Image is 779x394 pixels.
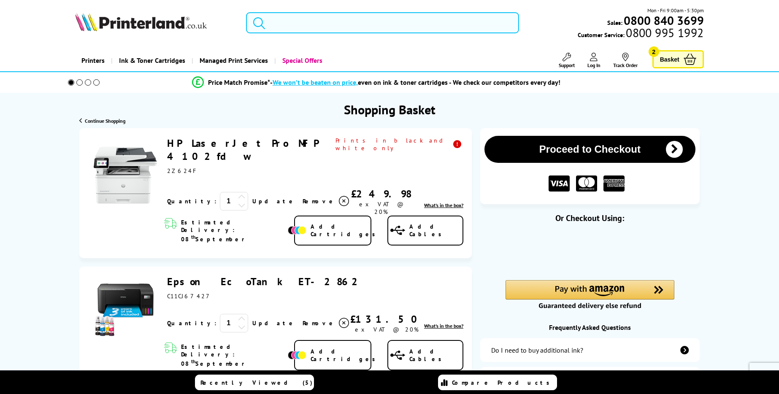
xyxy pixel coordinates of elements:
[587,62,600,68] span: Log In
[647,6,704,14] span: Mon - Fri 9:00am - 5:30pm
[506,280,674,310] div: Amazon Pay - Use your Amazon account
[191,358,195,364] sup: th
[452,379,554,386] span: Compare Products
[491,346,583,354] div: Do I need to buy additional ink?
[359,200,403,216] span: ex VAT @ 20%
[578,29,703,39] span: Customer Service:
[195,375,314,390] a: Recently Viewed (5)
[607,19,622,27] span: Sales:
[409,223,463,238] span: Add Cables
[559,53,575,68] a: Support
[355,326,419,333] span: ex VAT @ 20%
[335,137,463,152] span: Prints in black and white only
[167,275,364,288] a: Epson EcoTank ET-2862
[192,50,274,71] a: Managed Print Services
[559,62,575,68] span: Support
[303,317,350,329] a: Delete item from your basket
[252,319,296,327] a: Update
[424,202,463,208] span: What's in the box?
[94,275,157,338] img: Epson EcoTank ET-2862
[273,78,358,86] span: We won’t be beaten on price,
[613,53,638,68] a: Track Order
[200,379,313,386] span: Recently Viewed (5)
[75,50,111,71] a: Printers
[167,167,199,175] span: 2Z624F
[311,223,380,238] span: Add Cartridges
[409,348,463,363] span: Add Cables
[652,50,704,68] a: Basket 2
[438,375,557,390] a: Compare Products
[424,202,463,208] a: lnk_inthebox
[625,29,703,37] span: 0800 995 1992
[350,313,423,326] div: £131.50
[480,323,700,332] div: Frequently Asked Questions
[506,237,674,256] iframe: PayPal
[649,46,659,57] span: 2
[624,13,704,28] b: 0800 840 3699
[191,234,195,240] sup: th
[94,143,157,207] img: HP LaserJet Pro MFP 4102fdw
[587,53,600,68] a: Log In
[344,101,435,118] h1: Shopping Basket
[274,50,329,71] a: Special Offers
[303,195,350,208] a: Delete item from your basket
[181,343,286,367] span: Estimated Delivery: 08 September
[480,367,700,391] a: items-arrive
[75,13,235,33] a: Printerland Logo
[111,50,192,71] a: Ink & Toner Cartridges
[181,219,286,243] span: Estimated Delivery: 08 September
[167,197,216,205] span: Quantity:
[622,16,704,24] a: 0800 840 3699
[252,197,296,205] a: Update
[270,78,560,86] div: - even on ink & toner cartridges - We check our competitors every day!
[288,351,306,359] img: Add Cartridges
[549,175,570,192] img: VISA
[424,323,463,329] a: lnk_inthebox
[75,13,207,31] img: Printerland Logo
[56,75,696,90] li: modal_Promise
[167,319,216,327] span: Quantity:
[480,213,700,224] div: Or Checkout Using:
[119,50,185,71] span: Ink & Toner Cartridges
[660,54,679,65] span: Basket
[288,226,306,235] img: Add Cartridges
[303,197,336,205] span: Remove
[85,118,125,124] span: Continue Shopping
[167,137,318,163] a: HP LaserJet Pro MFP 4102fdw
[167,292,212,300] span: C11CJ67427
[480,338,700,362] a: additional-ink
[208,78,270,86] span: Price Match Promise*
[311,348,380,363] span: Add Cartridges
[350,187,412,200] div: £249.98
[576,175,597,192] img: MASTER CARD
[603,175,625,192] img: American Express
[484,136,695,163] button: Proceed to Checkout
[424,323,463,329] span: What's in the box?
[303,319,336,327] span: Remove
[79,118,125,124] a: Continue Shopping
